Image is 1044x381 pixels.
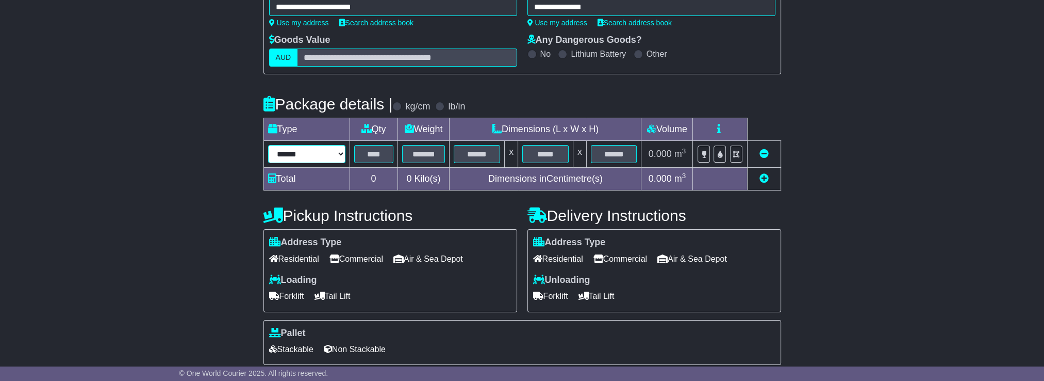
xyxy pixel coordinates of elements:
span: Forklift [533,288,568,304]
sup: 3 [682,147,686,155]
h4: Package details | [263,96,393,113]
label: Unloading [533,275,590,286]
td: Dimensions (L x W x H) [450,118,641,141]
span: Air & Sea Depot [393,251,463,267]
td: x [573,141,586,168]
td: Type [263,118,350,141]
td: 0 [350,168,397,190]
a: Use my address [269,19,329,27]
span: © One World Courier 2025. All rights reserved. [179,369,328,377]
a: Add new item [759,173,769,184]
a: Search address book [598,19,672,27]
span: Forklift [269,288,304,304]
span: m [674,149,686,159]
td: Kilo(s) [397,168,450,190]
span: Residential [533,251,583,267]
td: Dimensions in Centimetre(s) [450,168,641,190]
label: kg/cm [405,101,430,113]
a: Use my address [527,19,587,27]
td: Weight [397,118,450,141]
label: Other [647,49,667,59]
span: 0.000 [649,149,672,159]
label: AUD [269,49,298,67]
label: lb/in [448,101,465,113]
span: Tail Lift [578,288,615,304]
td: Volume [641,118,693,141]
label: Loading [269,275,317,286]
span: Residential [269,251,319,267]
td: x [505,141,518,168]
span: 0 [406,173,411,184]
label: No [540,49,551,59]
span: Tail Lift [314,288,351,304]
span: 0.000 [649,173,672,184]
sup: 3 [682,172,686,180]
td: Total [263,168,350,190]
a: Remove this item [759,149,769,159]
span: Non Stackable [324,341,386,357]
h4: Pickup Instructions [263,207,517,224]
h4: Delivery Instructions [527,207,781,224]
label: Address Type [269,237,342,248]
td: Qty [350,118,397,141]
label: Any Dangerous Goods? [527,35,642,46]
span: Commercial [329,251,383,267]
label: Address Type [533,237,606,248]
span: Stackable [269,341,313,357]
span: m [674,173,686,184]
span: Commercial [593,251,647,267]
label: Goods Value [269,35,330,46]
span: Air & Sea Depot [657,251,727,267]
a: Search address book [339,19,413,27]
label: Lithium Battery [571,49,626,59]
label: Pallet [269,328,306,339]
